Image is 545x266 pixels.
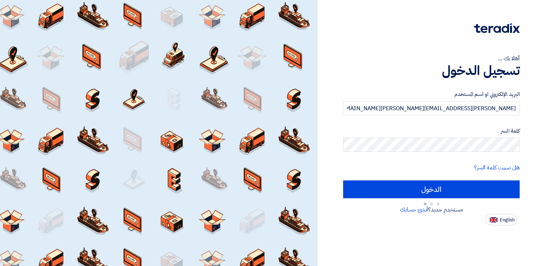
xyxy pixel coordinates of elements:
[343,63,520,78] h1: تسجيل الدخول
[343,180,520,198] input: الدخول
[400,205,428,214] a: أنشئ حسابك
[343,205,520,214] div: مستخدم جديد؟
[500,218,515,222] span: English
[343,90,520,98] label: البريد الإلكتروني او اسم المستخدم
[343,54,520,63] div: أهلا بك ...
[343,101,520,116] input: أدخل بريد العمل الإلكتروني او اسم المستخدم الخاص بك ...
[343,127,520,135] label: كلمة السر
[474,163,520,172] a: هل نسيت كلمة السر؟
[485,214,517,225] button: English
[490,217,498,222] img: en-US.png
[474,23,520,33] img: Teradix logo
